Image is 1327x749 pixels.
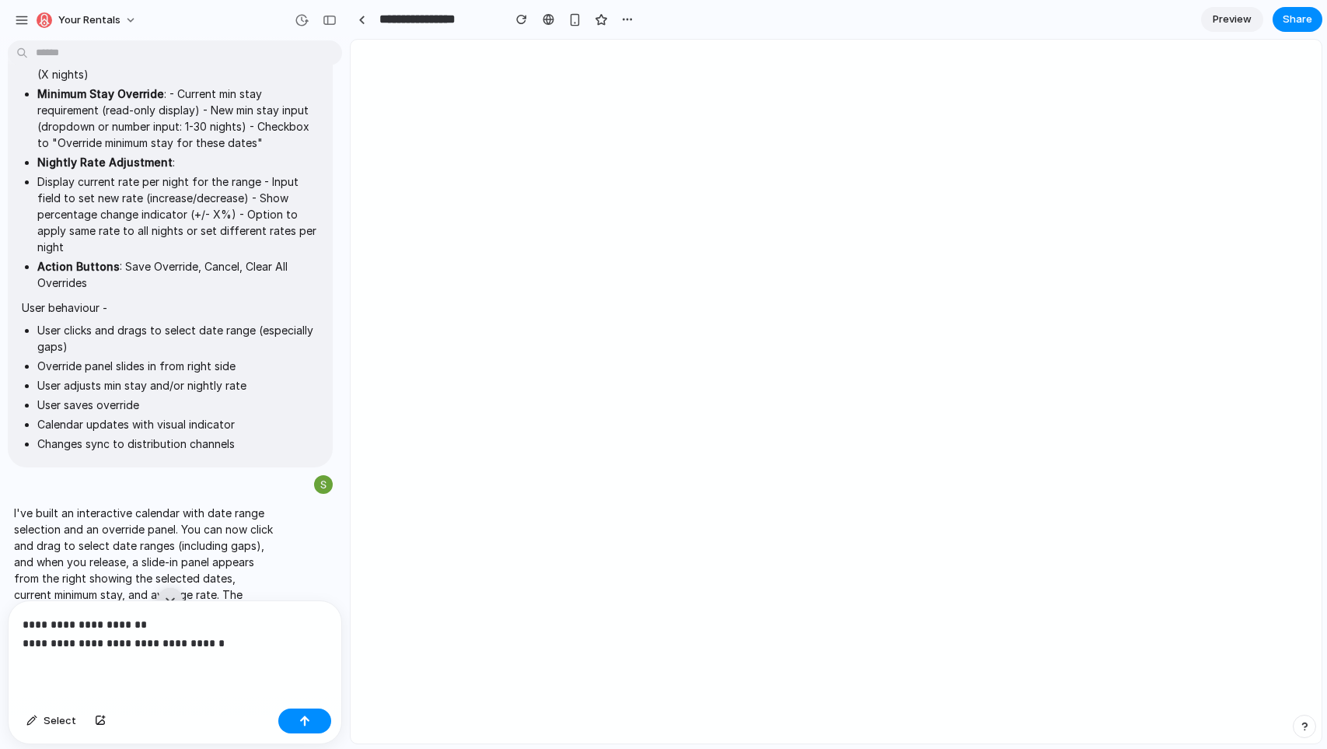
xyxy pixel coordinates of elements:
[37,50,319,82] li: : Start date - End date (X nights)
[37,156,173,169] strong: Nightly Rate Adjustment
[37,377,319,394] li: User adjusts min stay and/or nightly rate
[37,416,319,432] li: Calendar updates with visual indicator
[30,8,145,33] button: Your Rentals
[19,709,84,733] button: Select
[44,713,76,729] span: Select
[37,258,319,291] li: : Save Override, Cancel, Clear All Overrides
[1201,7,1263,32] a: Preview
[37,87,164,100] strong: Minimum Stay Override
[37,173,319,255] li: Display current rate per night for the range - Input field to set new rate (increase/decrease) - ...
[1213,12,1252,27] span: Preview
[37,397,319,413] li: User saves override
[37,154,319,170] li: :
[22,299,319,316] p: User behaviour -
[58,12,120,28] span: Your Rentals
[1273,7,1322,32] button: Share
[37,436,319,452] li: Changes sync to distribution channels
[37,260,120,273] strong: Action Buttons
[1283,12,1312,27] span: Share
[37,86,319,151] li: : - Current min stay requirement (read-only display) - New min stay input (dropdown or number inp...
[37,358,319,374] li: Override panel slides in from right side
[14,505,274,701] p: I've built an interactive calendar with date range selection and an override panel. You can now c...
[37,322,319,355] li: User clicks and drags to select date range (especially gaps)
